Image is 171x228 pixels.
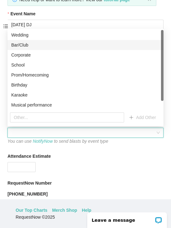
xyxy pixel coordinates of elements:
[8,100,163,110] div: Musical performance
[124,112,161,122] button: plusAdd Other
[16,207,48,214] a: Our Top Charts
[11,42,160,48] div: Bar/Club
[11,92,160,98] div: Karaoke
[10,10,35,17] b: Event Name
[11,32,160,38] div: Wedding
[16,214,154,221] div: RequestNow © 2025
[8,30,163,40] div: Wedding
[11,82,160,88] div: Birthday
[8,70,163,80] div: Prom/Homecoming
[8,90,163,100] div: Karaoke
[82,207,91,214] a: Help
[52,207,77,214] a: Merch Shop
[11,72,160,78] div: Prom/Homecoming
[11,102,160,108] div: Musical performance
[8,50,163,60] div: Corporate
[8,180,52,186] b: RequestNow Number
[11,52,160,58] div: Corporate
[8,40,163,50] div: Bar/Club
[8,138,163,145] div: You can use to send blasts by event type
[11,62,160,68] div: School
[8,153,51,160] b: Attendance Estimate
[83,208,171,228] iframe: LiveChat chat widget
[10,112,124,122] input: Other...
[8,80,163,90] div: Birthday
[33,139,53,144] a: NotifyNow
[8,191,48,196] b: [PHONE_NUMBER]
[8,20,163,30] input: Janet's and Mark's Wedding
[8,60,163,70] div: School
